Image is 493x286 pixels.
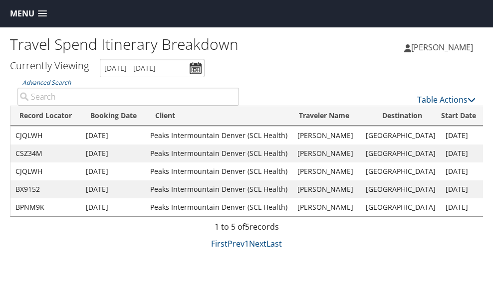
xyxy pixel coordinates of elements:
[145,162,292,180] td: Peaks Intermountain Denver (SCL Health)
[361,180,441,198] td: [GEOGRAPHIC_DATA]
[10,180,81,198] td: BX9152
[81,198,145,216] td: [DATE]
[22,78,71,87] a: Advanced Search
[10,144,81,162] td: CSZ34M
[10,162,81,180] td: CJQLWH
[10,34,246,55] h1: Travel Spend Itinerary Breakdown
[292,162,361,180] td: [PERSON_NAME]
[81,106,146,126] th: Booking Date: activate to sort column ascending
[10,106,81,126] th: Record Locator: activate to sort column ascending
[245,238,249,249] a: 1
[145,198,292,216] td: Peaks Intermountain Denver (SCL Health)
[404,32,483,62] a: [PERSON_NAME]
[145,144,292,162] td: Peaks Intermountain Denver (SCL Health)
[249,238,266,249] a: Next
[228,238,245,249] a: Prev
[145,180,292,198] td: Peaks Intermountain Denver (SCL Health)
[17,88,239,106] input: Advanced Search
[211,238,228,249] a: First
[290,106,373,126] th: Traveler Name: activate to sort column ascending
[361,198,441,216] td: [GEOGRAPHIC_DATA]
[81,127,145,144] td: [DATE]
[10,59,89,72] h3: Currently Viewing
[145,127,292,144] td: Peaks Intermountain Denver (SCL Health)
[245,221,249,232] span: 5
[146,106,290,126] th: Client: activate to sort column ascending
[361,144,441,162] td: [GEOGRAPHIC_DATA]
[81,144,145,162] td: [DATE]
[100,59,205,77] input: [DATE] - [DATE]
[10,127,81,144] td: CJQLWH
[292,127,361,144] td: [PERSON_NAME]
[292,198,361,216] td: [PERSON_NAME]
[417,94,476,105] a: Table Actions
[373,106,432,126] th: Destination: activate to sort column ascending
[411,42,473,53] span: [PERSON_NAME]
[81,162,145,180] td: [DATE]
[10,198,81,216] td: BPNM9K
[17,221,476,238] div: 1 to 5 of records
[361,162,441,180] td: [GEOGRAPHIC_DATA]
[292,144,361,162] td: [PERSON_NAME]
[266,238,282,249] a: Last
[10,9,34,18] span: Menu
[5,5,52,22] a: Menu
[432,106,486,126] th: Start Date: activate to sort column ascending
[81,180,145,198] td: [DATE]
[292,180,361,198] td: [PERSON_NAME]
[361,127,441,144] td: [GEOGRAPHIC_DATA]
